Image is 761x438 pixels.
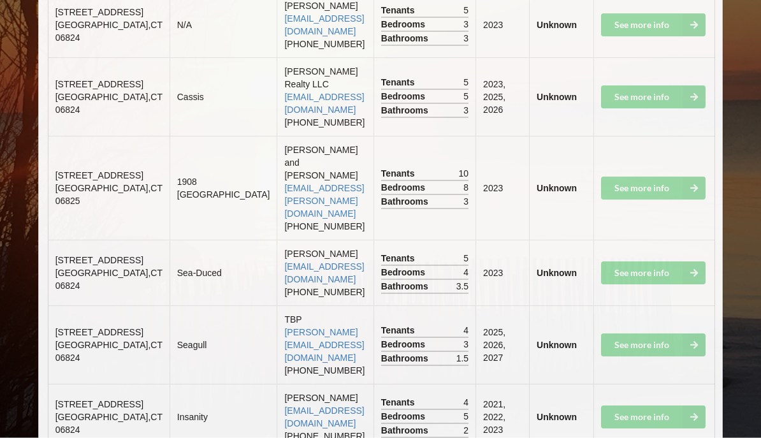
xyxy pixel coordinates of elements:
[381,411,428,423] span: Bedrooms
[381,4,418,17] span: Tenants
[381,281,431,293] span: Bathrooms
[381,196,431,208] span: Bathrooms
[277,306,373,384] td: TBP [PHONE_NUMBER]
[463,91,468,103] span: 5
[381,325,418,337] span: Tenants
[456,281,468,293] span: 3.5
[381,353,431,365] span: Bathrooms
[284,328,364,363] a: [PERSON_NAME][EMAIL_ADDRESS][DOMAIN_NAME]
[381,33,431,45] span: Bathrooms
[463,339,468,351] span: 3
[463,196,468,208] span: 3
[537,92,577,103] b: Unknown
[55,171,143,181] span: [STREET_ADDRESS]
[381,18,428,31] span: Bedrooms
[456,353,468,365] span: 1.5
[55,80,143,90] span: [STREET_ADDRESS]
[277,240,373,306] td: [PERSON_NAME] [PHONE_NUMBER]
[55,412,163,435] span: [GEOGRAPHIC_DATA] , CT 06824
[55,340,163,363] span: [GEOGRAPHIC_DATA] , CT 06824
[381,77,418,89] span: Tenants
[463,18,468,31] span: 3
[463,182,468,194] span: 8
[475,306,529,384] td: 2025, 2026, 2027
[381,266,428,279] span: Bedrooms
[170,306,277,384] td: Seagull
[463,105,468,117] span: 3
[463,77,468,89] span: 5
[463,266,468,279] span: 4
[475,58,529,136] td: 2023, 2025, 2026
[463,397,468,409] span: 4
[170,240,277,306] td: Sea-Duced
[55,184,163,207] span: [GEOGRAPHIC_DATA] , CT 06825
[55,400,143,410] span: [STREET_ADDRESS]
[381,397,418,409] span: Tenants
[463,425,468,437] span: 2
[170,58,277,136] td: Cassis
[284,262,364,285] a: [EMAIL_ADDRESS][DOMAIN_NAME]
[55,256,143,266] span: [STREET_ADDRESS]
[463,411,468,423] span: 5
[55,8,143,18] span: [STREET_ADDRESS]
[55,92,163,115] span: [GEOGRAPHIC_DATA] , CT 06824
[463,33,468,45] span: 3
[475,136,529,240] td: 2023
[381,425,431,437] span: Bathrooms
[381,182,428,194] span: Bedrooms
[381,339,428,351] span: Bedrooms
[463,325,468,337] span: 4
[475,240,529,306] td: 2023
[537,20,577,31] b: Unknown
[284,14,364,37] a: [EMAIL_ADDRESS][DOMAIN_NAME]
[277,58,373,136] td: [PERSON_NAME] Realty LLC [PHONE_NUMBER]
[537,184,577,194] b: Unknown
[55,268,163,291] span: [GEOGRAPHIC_DATA] , CT 06824
[459,168,469,180] span: 10
[170,136,277,240] td: 1908 [GEOGRAPHIC_DATA]
[381,105,431,117] span: Bathrooms
[537,412,577,423] b: Unknown
[55,20,163,43] span: [GEOGRAPHIC_DATA] , CT 06824
[284,184,364,219] a: [EMAIL_ADDRESS][PERSON_NAME][DOMAIN_NAME]
[537,268,577,279] b: Unknown
[381,252,418,265] span: Tenants
[55,328,143,338] span: [STREET_ADDRESS]
[284,92,364,115] a: [EMAIL_ADDRESS][DOMAIN_NAME]
[284,406,364,429] a: [EMAIL_ADDRESS][DOMAIN_NAME]
[277,136,373,240] td: [PERSON_NAME] and [PERSON_NAME] [PHONE_NUMBER]
[381,91,428,103] span: Bedrooms
[381,168,418,180] span: Tenants
[463,4,468,17] span: 5
[537,340,577,351] b: Unknown
[463,252,468,265] span: 5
